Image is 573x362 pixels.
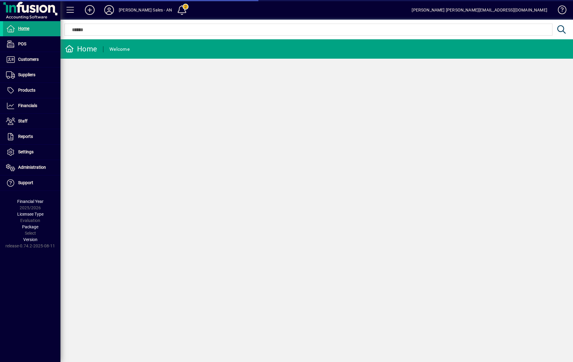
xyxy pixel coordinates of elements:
a: Settings [3,145,60,160]
span: Financial Year [17,199,44,204]
a: Knowledge Base [553,1,565,21]
div: [PERSON_NAME] [PERSON_NAME][EMAIL_ADDRESS][DOMAIN_NAME] [412,5,547,15]
span: Home [18,26,29,31]
a: Products [3,83,60,98]
span: Licensee Type [17,212,44,217]
span: Financials [18,103,37,108]
span: Version [23,237,37,242]
a: Support [3,175,60,191]
span: Package [22,224,38,229]
div: [PERSON_NAME] Sales - AN [119,5,172,15]
span: Products [18,88,35,93]
span: Support [18,180,33,185]
div: Welcome [109,44,130,54]
a: Staff [3,114,60,129]
span: Reports [18,134,33,139]
button: Profile [99,5,119,15]
button: Add [80,5,99,15]
a: Suppliers [3,67,60,83]
span: POS [18,41,26,46]
div: Home [65,44,97,54]
a: POS [3,37,60,52]
a: Financials [3,98,60,113]
a: Administration [3,160,60,175]
span: Customers [18,57,39,62]
span: Staff [18,119,28,123]
span: Settings [18,149,34,154]
span: Suppliers [18,72,35,77]
a: Customers [3,52,60,67]
a: Reports [3,129,60,144]
span: Administration [18,165,46,170]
